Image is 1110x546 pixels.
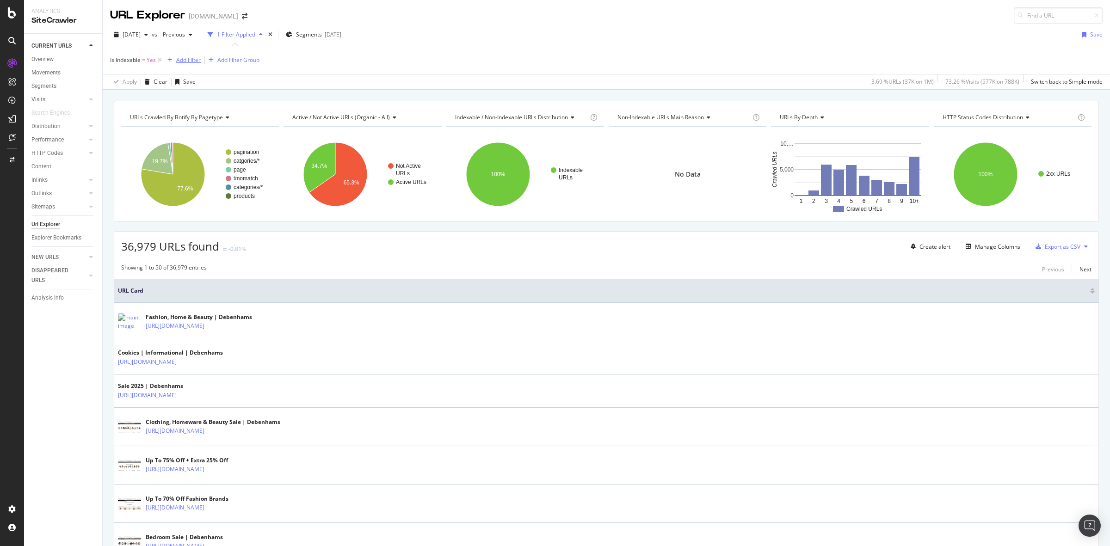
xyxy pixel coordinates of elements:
a: Distribution [31,122,86,131]
a: HTTP Codes [31,148,86,158]
text: 5 [850,198,853,204]
img: main image [118,313,141,330]
div: [DATE] [325,31,341,38]
text: URLs [559,174,573,181]
button: Switch back to Simple mode [1027,74,1103,89]
div: Content [31,162,51,172]
a: [URL][DOMAIN_NAME] [146,321,204,331]
a: Sitemaps [31,202,86,212]
button: Previous [159,27,196,42]
img: main image [118,421,141,433]
svg: A chart. [771,134,929,215]
button: [DATE] [110,27,152,42]
div: 1 Filter Applied [217,31,255,38]
div: Search Engines [31,108,70,118]
div: Showing 1 to 50 of 36,979 entries [121,264,207,275]
text: 4 [838,198,841,204]
div: Movements [31,68,61,78]
div: Visits [31,95,45,104]
div: Segments [31,81,56,91]
text: 0 [791,192,794,199]
a: Segments [31,81,96,91]
text: catgories/* [234,158,260,164]
h4: URLs by Depth [778,110,920,125]
div: Open Intercom Messenger [1079,515,1101,537]
text: 8 [888,198,891,204]
button: Clear [141,74,167,89]
a: [URL][DOMAIN_NAME] [146,426,204,436]
text: 7 [875,198,878,204]
h4: Active / Not Active URLs [290,110,433,125]
div: A chart. [284,134,441,215]
div: Cookies | Informational | Debenhams [118,349,223,357]
text: 2 [812,198,815,204]
div: Analytics [31,7,95,15]
svg: A chart. [446,134,604,215]
a: Content [31,162,96,172]
a: [URL][DOMAIN_NAME] [146,465,204,474]
div: A chart. [121,134,279,215]
span: HTTP Status Codes Distribution [943,113,1023,121]
span: Non-Indexable URLs Main Reason [617,113,704,121]
div: Next [1079,265,1091,273]
div: Switch back to Simple mode [1031,78,1103,86]
a: Explorer Bookmarks [31,233,96,243]
div: Performance [31,135,64,145]
button: Add Filter [164,55,201,66]
text: pagination [234,149,259,155]
text: 65.3% [344,179,359,186]
button: Save [1079,27,1103,42]
text: Active URLs [396,179,426,185]
span: Is Indexable [110,56,141,64]
svg: A chart. [934,134,1091,215]
div: Clothing, Homeware & Beauty Sale | Debenhams [146,418,280,426]
span: Previous [159,31,185,38]
text: #nomatch [234,175,258,182]
a: Outlinks [31,189,86,198]
div: Add Filter [176,56,201,64]
div: Up To 70% Off Fashion Brands [146,495,245,503]
img: main image [118,498,141,509]
text: 19.7% [152,158,168,165]
text: 10,… [781,141,794,147]
div: Overview [31,55,54,64]
text: 9 [900,198,904,204]
button: Previous [1042,264,1064,275]
span: 36,979 URLs found [121,239,219,254]
button: Next [1079,264,1091,275]
a: [URL][DOMAIN_NAME] [146,503,204,512]
a: [URL][DOMAIN_NAME] [118,357,177,367]
div: Explorer Bookmarks [31,233,81,243]
text: 100% [978,171,993,178]
div: Analysis Info [31,293,64,303]
a: Search Engines [31,108,79,118]
a: Performance [31,135,86,145]
div: Save [1090,31,1103,38]
span: Yes [147,54,156,67]
a: CURRENT URLS [31,41,86,51]
text: 2xx URLs [1046,171,1070,177]
text: 10+ [910,198,919,204]
button: Create alert [907,239,950,254]
div: Url Explorer [31,220,60,229]
button: 1 Filter Applied [204,27,266,42]
a: Visits [31,95,86,104]
a: NEW URLS [31,252,86,262]
text: page [234,166,246,173]
h4: HTTP Status Codes Distribution [941,110,1076,125]
a: Analysis Info [31,293,96,303]
h4: Indexable / Non-Indexable URLs Distribution [453,110,588,125]
text: 34.7% [312,163,327,169]
button: Add Filter Group [205,55,259,66]
a: Overview [31,55,96,64]
a: Url Explorer [31,220,96,229]
a: Movements [31,68,96,78]
div: 3.69 % URLs ( 37K on 1M ) [871,78,934,86]
span: URLs by Depth [780,113,818,121]
text: Not Active [396,163,421,169]
img: Equal [223,248,227,251]
div: HTTP Codes [31,148,63,158]
button: Apply [110,74,137,89]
